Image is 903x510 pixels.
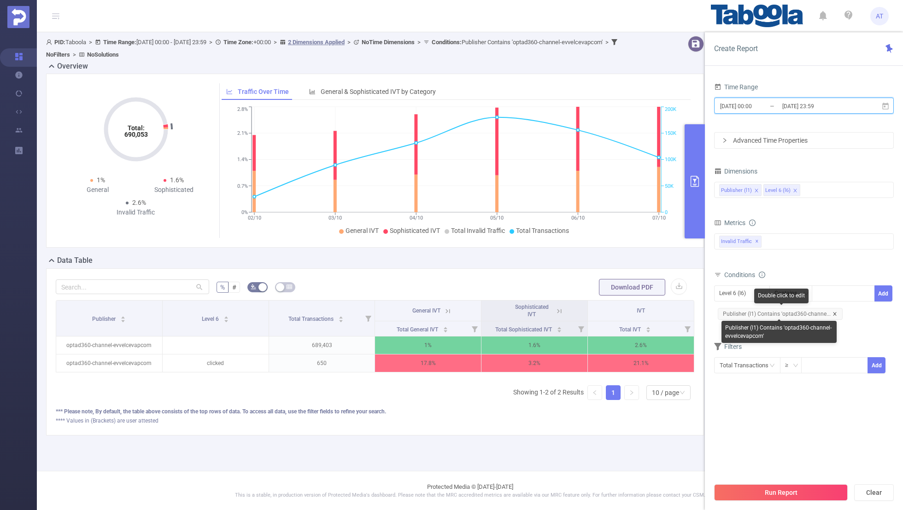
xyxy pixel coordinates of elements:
i: icon: caret-up [557,325,562,328]
span: Total IVT [619,326,642,333]
span: Publisher (l1) Contains 'optad360-channe... [718,308,843,320]
p: optad360-channel-evvelcevapcom [56,336,162,354]
div: Publisher (l1) [721,185,752,197]
div: General [59,185,136,195]
input: Start date [719,100,794,112]
tspan: 100K [665,157,676,163]
i: icon: caret-down [557,329,562,331]
span: % [220,284,225,291]
i: icon: caret-up [645,325,651,328]
tspan: 0% [241,209,248,215]
i: Filter menu [362,301,375,336]
tspan: 04/10 [409,215,422,221]
tspan: 1.4% [237,157,248,163]
i: icon: down [793,363,798,369]
div: **** Values in (Brackets) are user attested [56,417,694,425]
i: icon: caret-up [121,315,126,318]
div: *** Please note, By default, the table above consists of the top rows of data. To access all data... [56,407,694,416]
span: Total Sophisticated IVT [495,326,553,333]
div: Sort [557,325,562,331]
p: optad360-channel-evvelcevapcom [56,354,162,372]
tspan: 2.8% [237,107,248,113]
span: > [86,39,95,46]
span: Metrics [714,219,745,226]
i: icon: bar-chart [309,88,316,95]
button: Add [868,357,885,373]
span: Taboola [DATE] 00:00 - [DATE] 23:59 +00:00 [46,39,620,58]
div: Contains [774,286,803,301]
i: icon: table [287,284,292,290]
i: icon: caret-down [224,319,229,321]
tspan: 07/10 [652,215,665,221]
div: Sort [223,315,229,320]
a: 1 [606,386,620,400]
b: No Filters [46,51,70,58]
tspan: 150K [665,130,676,136]
i: icon: close [754,188,759,194]
div: Level 6 (l6) [719,286,752,301]
p: 1% [375,336,481,354]
span: 1.6% [170,176,184,184]
i: Filter menu [681,321,694,336]
span: Total General IVT [397,326,440,333]
i: icon: right [722,138,727,143]
span: Conditions [724,271,765,278]
b: Conditions : [432,39,462,46]
p: 3.2% [481,354,587,372]
span: Filters [714,343,742,350]
span: Sophisticated IVT [515,304,549,318]
span: AT [876,7,883,25]
span: Publisher [92,316,117,322]
li: Publisher (l1) [719,184,762,196]
span: Total Transactions [288,316,335,322]
i: icon: line-chart [226,88,233,95]
i: icon: down [680,390,685,396]
p: 2.6% [588,336,694,354]
div: Sophisticated [136,185,212,195]
span: > [603,39,611,46]
span: Level 6 [202,316,220,322]
i: icon: left [592,390,598,395]
i: icon: right [629,390,634,395]
span: > [70,51,79,58]
p: 650 [269,354,375,372]
i: icon: close [833,312,837,316]
footer: Protected Media © [DATE]-[DATE] [37,471,903,510]
span: Publisher Contains 'optad360-channel-evvelcevapcom' [432,39,603,46]
div: Sort [645,325,651,331]
span: Create Report [714,44,758,53]
div: Sort [338,315,344,320]
tspan: 0.7% [237,183,248,189]
div: Publisher (l1) Contains 'optad360-channel-evvelcevapcom' [721,321,837,343]
div: ≥ [785,358,795,373]
span: Traffic Over Time [238,88,289,95]
button: Add [874,285,892,301]
button: Run Report [714,484,848,501]
i: icon: caret-down [338,319,343,321]
i: icon: close [793,188,797,194]
h2: Overview [57,61,88,72]
tspan: 03/10 [328,215,342,221]
p: clicked [163,354,269,372]
h2: Data Table [57,255,93,266]
p: 21.1% [588,354,694,372]
img: Protected Media [7,6,29,28]
span: Invalid Traffic [719,236,762,248]
p: 1.6% [481,336,587,354]
i: icon: info-circle [749,220,756,226]
tspan: 50K [665,183,674,189]
tspan: 2.1% [237,130,248,136]
span: Time Range [714,83,758,91]
input: Search... [56,279,209,294]
span: > [345,39,353,46]
span: General & Sophisticated IVT by Category [321,88,436,95]
p: 689,403 [269,336,375,354]
span: > [415,39,423,46]
span: # [232,284,236,291]
span: > [206,39,215,46]
span: 1% [97,176,105,184]
div: Level 6 (l6) [765,185,791,197]
i: icon: caret-up [443,325,448,328]
li: Showing 1-2 of 2 Results [513,385,584,400]
tspan: 0 [665,209,668,215]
